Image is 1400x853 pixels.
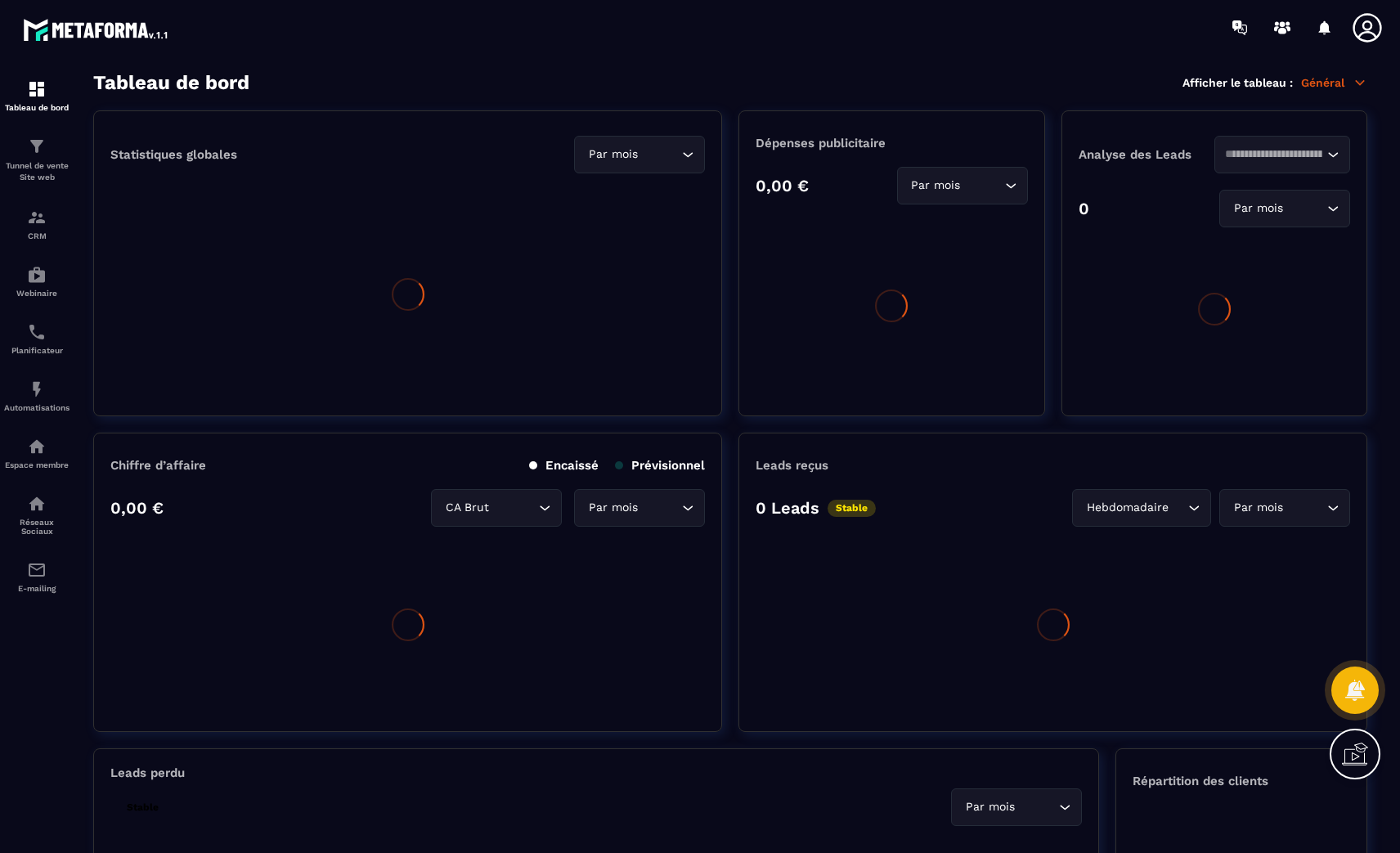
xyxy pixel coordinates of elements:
[4,124,70,195] a: formationformationTunnel de vente Site web
[27,560,47,580] img: email
[4,518,70,536] p: Réseaux Sociaux
[1286,499,1323,517] input: Search for option
[93,71,249,94] h3: Tableau de bord
[4,403,70,412] p: Automatisations
[574,136,705,173] div: Search for option
[27,379,47,399] img: automations
[4,424,70,482] a: automationsautomationsEspace membre
[1182,76,1293,89] p: Afficher le tableau :
[492,499,535,517] input: Search for option
[110,147,237,162] p: Statistiques globales
[4,548,70,605] a: emailemailE-mailing
[23,15,170,44] img: logo
[1219,190,1350,227] div: Search for option
[110,498,164,518] p: 0,00 €
[585,146,641,164] span: Par mois
[442,499,492,517] span: CA Brut
[4,482,70,548] a: social-networksocial-networkRéseaux Sociaux
[110,765,185,780] p: Leads perdu
[27,322,47,342] img: scheduler
[641,146,678,164] input: Search for option
[1225,146,1323,164] input: Search for option
[431,489,562,527] div: Search for option
[1301,75,1367,90] p: Général
[110,458,206,473] p: Chiffre d’affaire
[4,289,70,298] p: Webinaire
[529,458,599,473] p: Encaissé
[574,489,705,527] div: Search for option
[897,167,1028,204] div: Search for option
[756,498,819,518] p: 0 Leads
[4,460,70,469] p: Espace membre
[4,310,70,367] a: schedulerschedulerPlanificateur
[27,137,47,156] img: formation
[1079,147,1214,162] p: Analyse des Leads
[828,500,876,517] p: Stable
[4,160,70,183] p: Tunnel de vente Site web
[964,177,1001,195] input: Search for option
[27,208,47,227] img: formation
[1072,489,1211,527] div: Search for option
[27,437,47,456] img: automations
[756,458,828,473] p: Leads reçus
[4,584,70,593] p: E-mailing
[1286,200,1323,218] input: Search for option
[4,346,70,355] p: Planificateur
[756,136,1027,150] p: Dépenses publicitaire
[119,799,167,816] p: Stable
[1172,499,1184,517] input: Search for option
[27,79,47,99] img: formation
[1083,499,1172,517] span: Hebdomadaire
[4,67,70,124] a: formationformationTableau de bord
[951,788,1082,826] div: Search for option
[4,367,70,424] a: automationsautomationsAutomatisations
[1230,200,1286,218] span: Par mois
[1219,489,1350,527] div: Search for option
[4,253,70,310] a: automationsautomationsWebinaire
[585,499,641,517] span: Par mois
[4,195,70,253] a: formationformationCRM
[756,176,809,195] p: 0,00 €
[1230,499,1286,517] span: Par mois
[641,499,678,517] input: Search for option
[615,458,705,473] p: Prévisionnel
[1079,199,1089,218] p: 0
[27,494,47,514] img: social-network
[1133,774,1350,788] p: Répartition des clients
[1214,136,1350,173] div: Search for option
[962,798,1018,816] span: Par mois
[4,231,70,240] p: CRM
[908,177,964,195] span: Par mois
[1018,798,1055,816] input: Search for option
[27,265,47,285] img: automations
[4,103,70,112] p: Tableau de bord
